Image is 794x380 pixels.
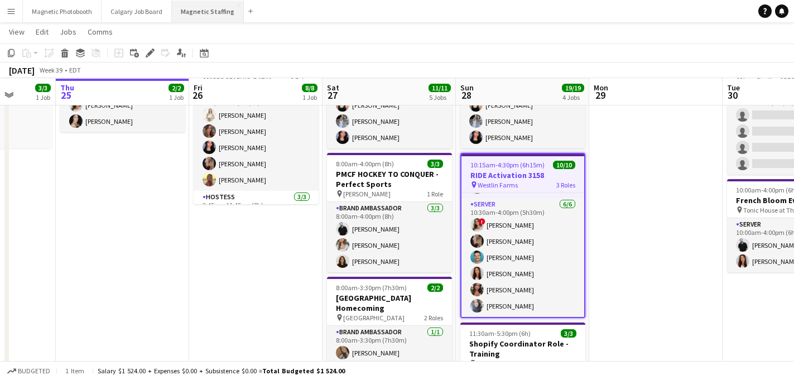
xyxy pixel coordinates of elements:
span: 10/10 [553,161,575,169]
span: [GEOGRAPHIC_DATA] [477,359,538,368]
div: 4 Jobs [562,93,584,102]
span: 1 Role [427,190,443,198]
span: 19/19 [562,84,584,92]
span: 25 [59,89,74,102]
h3: RIDE Activation 3158 [461,170,584,180]
span: 11:30am-5:30pm (6h) [469,329,531,338]
app-card-role: Server6/610:30am-4:00pm (5h30m)![PERSON_NAME][PERSON_NAME][PERSON_NAME][PERSON_NAME][PERSON_NAME]... [461,198,584,317]
app-job-card: 3:45pm-11:45pm (8h)8/8Women Empowerment Awards 3045 [GEOGRAPHIC_DATA]2 RolesBrand Ambassador5/53:... [194,39,319,204]
div: 5 Jobs [429,93,450,102]
span: ! [479,218,485,225]
span: Total Budgeted $1 524.00 [262,367,345,375]
app-card-role: Brand Ambassador3/36:00am-1:00pm (7h)[PERSON_NAME][PERSON_NAME][PERSON_NAME] [327,78,452,148]
button: Budgeted [6,365,52,377]
button: Magnetic Photobooth [23,1,102,22]
div: 1 Job [169,93,184,102]
span: 8:00am-3:30pm (7h30m) [336,283,407,292]
a: Edit [31,25,53,39]
span: Tue [727,83,740,93]
div: 1 Job [302,93,317,102]
h3: [GEOGRAPHIC_DATA] Homecoming [327,293,452,313]
span: 29 [592,89,608,102]
div: 1 Job [36,93,50,102]
span: Mon [594,83,608,93]
span: 11/11 [429,84,451,92]
button: Calgary Job Board [102,1,172,22]
span: 1 Role [560,359,576,368]
span: 2 Roles [424,314,443,322]
app-card-role: Brand Ambassador2/27:30pm-12:00am (4h30m)![PERSON_NAME][PERSON_NAME] [60,78,185,132]
span: [PERSON_NAME] [343,190,391,198]
app-card-role: Brand Ambassador5/53:45pm-9:45pm (6h)[PERSON_NAME][PERSON_NAME][PERSON_NAME][PERSON_NAME][PERSON_... [194,88,319,191]
app-card-role: Brand Ambassador3/38:00am-4:00pm (8h)[PERSON_NAME][PERSON_NAME][PERSON_NAME] [327,202,452,272]
span: 3/3 [561,329,576,338]
div: Salary $1 524.00 + Expenses $0.00 + Subsistence $0.00 = [98,367,345,375]
span: 26 [192,89,203,102]
div: EDT [69,66,81,74]
span: 3/3 [35,84,51,92]
app-job-card: 10:15am-4:30pm (6h15m)10/10RIDE Activation 3158 Westlin Farms3 Roles[PERSON_NAME]![PERSON_NAME][P... [460,153,585,318]
span: 1 item [61,367,88,375]
app-card-role: Brand Ambassador1/18:00am-3:30pm (7h30m)[PERSON_NAME] [327,326,452,364]
span: View [9,27,25,37]
app-card-role: Hostess3/33:45pm-11:45pm (8h) [194,191,319,264]
span: Sat [327,83,339,93]
span: 3 Roles [556,181,575,189]
span: Thu [60,83,74,93]
a: View [4,25,29,39]
span: 30 [725,89,740,102]
span: 10:15am-4:30pm (6h15m) [470,161,545,169]
a: Comms [83,25,117,39]
a: Jobs [55,25,81,39]
div: [DATE] [9,65,35,76]
span: Fri [194,83,203,93]
span: Edit [36,27,49,37]
span: 2/2 [427,283,443,292]
h3: PMCF HOCKEY TO CONQUER - Perfect Sports [327,169,452,189]
span: 8:00am-4:00pm (8h) [336,160,394,168]
span: 27 [325,89,339,102]
span: 28 [459,89,474,102]
span: Jobs [60,27,76,37]
span: Budgeted [18,367,50,375]
app-job-card: 8:00am-4:00pm (8h)3/3PMCF HOCKEY TO CONQUER - Perfect Sports [PERSON_NAME]1 RoleBrand Ambassador3... [327,153,452,272]
span: Sun [460,83,474,93]
span: Westlin Farms [478,181,518,189]
button: Magnetic Staffing [172,1,244,22]
span: Week 39 [37,66,65,74]
span: [GEOGRAPHIC_DATA] [343,314,405,322]
span: 2/2 [169,84,184,92]
span: 8/8 [302,84,317,92]
app-card-role: Brand Ambassador3/36:00am-1:00pm (7h)[PERSON_NAME][PERSON_NAME][PERSON_NAME] [460,78,585,148]
span: Comms [88,27,113,37]
h3: Shopify Coordinator Role - Training [460,339,585,359]
span: 3/3 [427,160,443,168]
